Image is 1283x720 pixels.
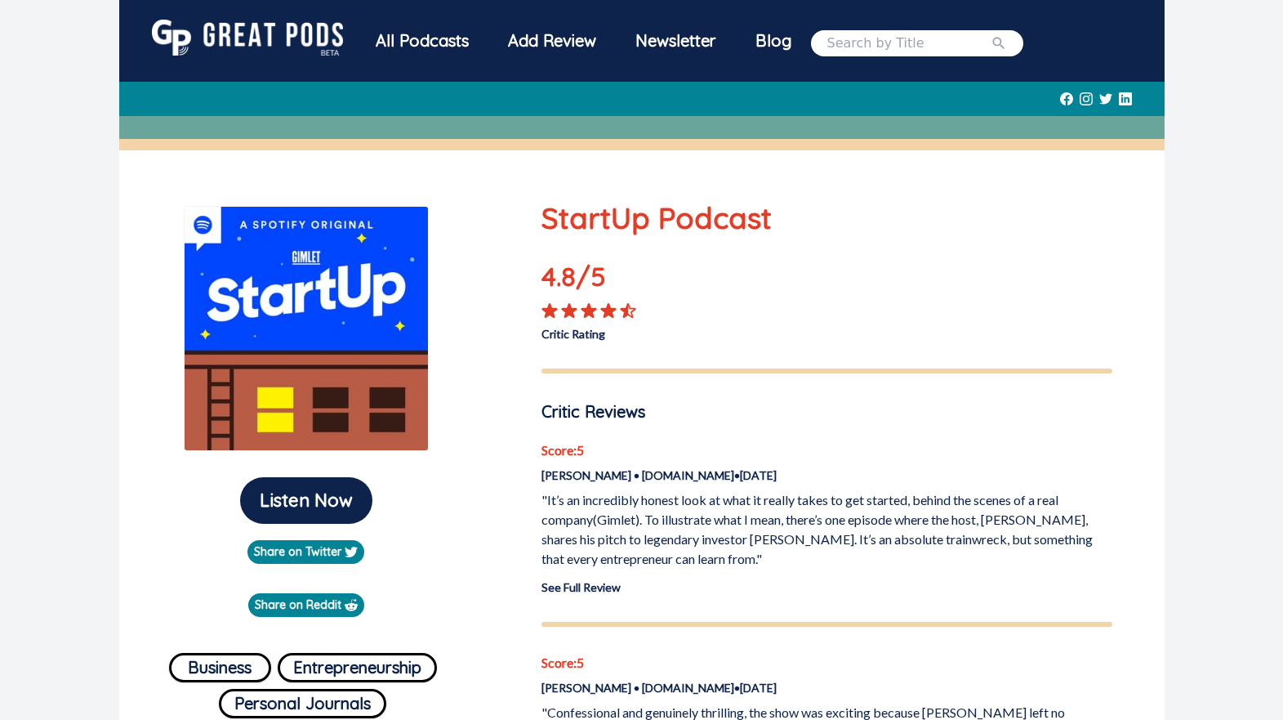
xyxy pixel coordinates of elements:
p: StartUp Podcast [541,196,1112,240]
a: All Podcasts [356,20,488,66]
a: Personal Journals [219,682,386,718]
input: Search by Title [827,34,991,53]
button: Personal Journals [219,689,386,718]
a: Newsletter [616,20,736,66]
a: Share on Reddit [248,593,364,617]
p: [PERSON_NAME] • [DOMAIN_NAME] • [DATE] [541,467,1112,484]
a: Business [169,646,271,682]
p: Score: 5 [541,440,1112,460]
p: Critic Reviews [541,400,1112,424]
a: Add Review [488,20,616,62]
p: "It’s an incredibly honest look at what it really takes to get started, behind the scenes of a re... [541,490,1112,569]
a: Blog [736,20,811,62]
button: Entrepreneurship [278,653,437,682]
div: Newsletter [616,20,736,62]
div: All Podcasts [356,20,488,62]
img: GreatPods [152,20,343,56]
p: [PERSON_NAME] • [DOMAIN_NAME] • [DATE] [541,679,1112,696]
p: 4.8 /5 [541,257,656,302]
p: Score: 5 [541,653,1112,673]
a: See Full Review [541,580,621,594]
img: StartUp Podcast [184,206,429,451]
button: Listen Now [240,477,372,524]
p: Critic Rating [541,319,826,342]
a: Share on Twitter [247,540,364,564]
a: Entrepreneurship [278,646,437,682]
button: Business [169,653,271,682]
